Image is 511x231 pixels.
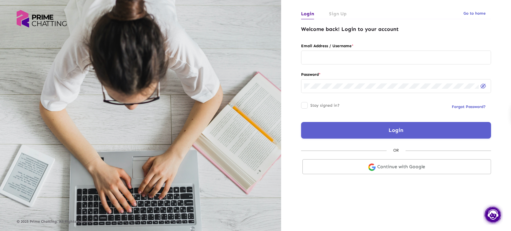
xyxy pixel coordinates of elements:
img: logo [17,10,67,28]
p: © 2025 Prime Chatting. All Rights Reserved. [17,220,264,224]
button: Forgot Password? [446,101,491,113]
img: eye-off.svg [480,84,486,88]
button: Hide password [479,81,488,90]
img: google-login.svg [368,164,376,171]
span: Forgot Password? [452,104,486,109]
a: Login [301,8,314,19]
a: Sign Up [329,8,347,19]
label: Password [301,71,491,78]
button: Login [301,122,491,139]
a: Continue with Google [302,159,491,174]
span: Go to home [463,11,486,16]
button: Go to home [458,7,491,19]
img: chat.png [483,204,503,225]
label: Email Address / Username [301,42,491,50]
span: Stay signed in? [310,101,340,109]
h4: Welcome back! Login to your account [301,26,491,32]
span: Login [389,127,403,133]
div: OR [387,147,406,154]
